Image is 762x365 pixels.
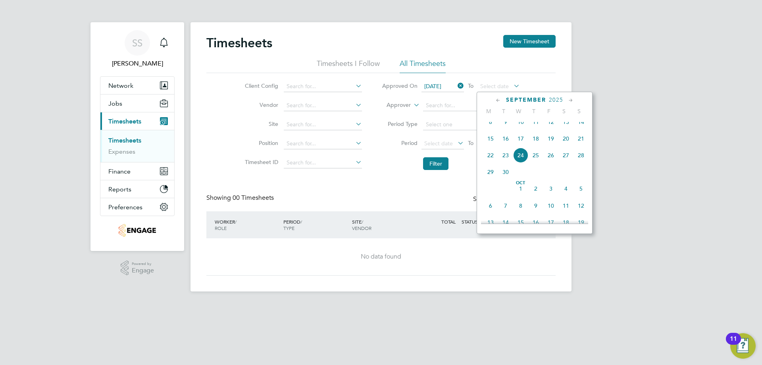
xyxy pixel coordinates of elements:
[498,215,513,230] span: 14
[481,108,496,115] span: M
[283,225,294,231] span: TYPE
[480,83,509,90] span: Select date
[528,198,543,213] span: 9
[483,131,498,146] span: 15
[543,114,558,129] span: 12
[558,181,573,196] span: 4
[284,157,362,168] input: Search for...
[543,148,558,163] span: 26
[382,139,418,147] label: Period
[558,131,573,146] span: 20
[362,218,363,225] span: /
[108,148,135,155] a: Expenses
[284,81,362,92] input: Search for...
[460,214,501,229] div: STATUS
[558,148,573,163] span: 27
[235,218,237,225] span: /
[441,218,456,225] span: TOTAL
[466,138,476,148] span: To
[573,215,589,230] span: 19
[513,114,528,129] span: 10
[483,114,498,129] span: 8
[214,253,548,261] div: No data found
[424,140,453,147] span: Select date
[121,261,154,276] a: Powered byEngage
[108,137,141,144] a: Timesheets
[483,164,498,180] span: 29
[100,77,174,94] button: Network
[513,181,528,185] span: Oct
[382,120,418,127] label: Period Type
[100,224,175,237] a: Go to home page
[108,82,133,89] span: Network
[100,198,174,216] button: Preferences
[496,108,511,115] span: T
[242,139,278,147] label: Position
[400,59,446,73] li: All Timesheets
[423,100,501,111] input: Search for...
[498,148,513,163] span: 23
[108,203,142,211] span: Preferences
[242,82,278,89] label: Client Config
[100,95,174,112] button: Jobs
[483,148,498,163] span: 22
[284,119,362,130] input: Search for...
[206,35,272,51] h2: Timesheets
[424,83,441,90] span: [DATE]
[132,38,142,48] span: SS
[549,97,563,103] span: 2025
[543,181,558,196] span: 3
[511,108,526,115] span: W
[513,215,528,230] span: 15
[242,120,278,127] label: Site
[513,148,528,163] span: 24
[543,131,558,146] span: 19
[100,59,175,68] span: Saranija Sivapalan
[528,148,543,163] span: 25
[558,114,573,129] span: 13
[423,157,448,170] button: Filter
[573,198,589,213] span: 12
[352,225,371,231] span: VENDOR
[90,22,184,251] nav: Main navigation
[100,130,174,162] div: Timesheets
[528,215,543,230] span: 16
[526,108,541,115] span: T
[108,100,122,107] span: Jobs
[466,81,476,91] span: To
[108,168,131,175] span: Finance
[242,158,278,166] label: Timesheet ID
[242,101,278,108] label: Vendor
[119,224,156,237] img: carmichael-logo-retina.png
[573,114,589,129] span: 14
[513,181,528,196] span: 1
[498,198,513,213] span: 7
[284,100,362,111] input: Search for...
[730,339,737,349] div: 11
[281,214,350,235] div: PERIOD
[100,112,174,130] button: Timesheets
[300,218,302,225] span: /
[528,131,543,146] span: 18
[132,261,154,267] span: Powered by
[284,138,362,149] input: Search for...
[558,215,573,230] span: 18
[350,214,419,235] div: SITE
[573,131,589,146] span: 21
[543,198,558,213] span: 10
[423,119,501,130] input: Select one
[571,108,587,115] span: S
[543,215,558,230] span: 17
[215,225,227,231] span: ROLE
[100,180,174,198] button: Reports
[483,198,498,213] span: 6
[503,35,556,48] button: New Timesheet
[573,148,589,163] span: 28
[233,194,274,202] span: 00 Timesheets
[513,131,528,146] span: 17
[100,30,175,68] a: SS[PERSON_NAME]
[528,114,543,129] span: 11
[100,162,174,180] button: Finance
[213,214,281,235] div: WORKER
[498,114,513,129] span: 9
